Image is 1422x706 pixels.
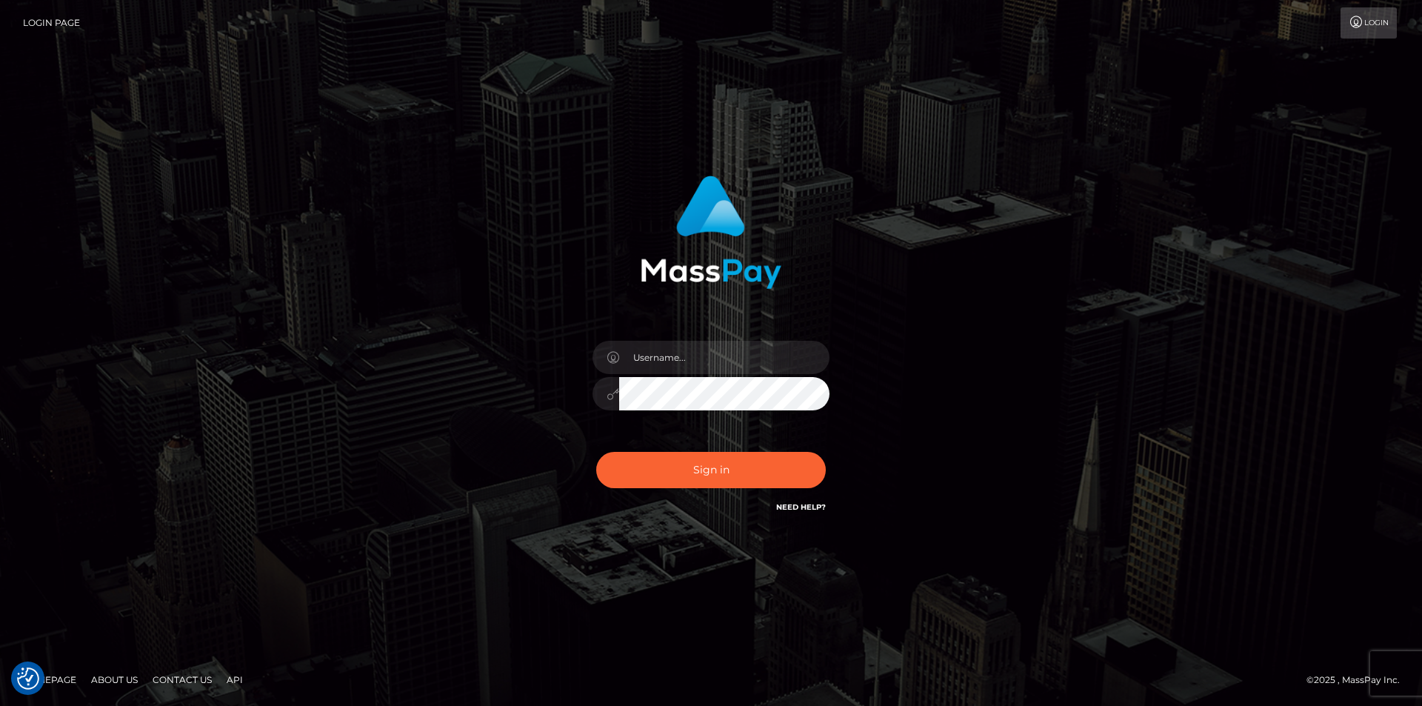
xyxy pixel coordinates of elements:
[1341,7,1397,39] a: Login
[596,452,826,488] button: Sign in
[17,667,39,690] img: Revisit consent button
[221,668,249,691] a: API
[16,668,82,691] a: Homepage
[1306,672,1411,688] div: © 2025 , MassPay Inc.
[85,668,144,691] a: About Us
[147,668,218,691] a: Contact Us
[619,341,829,374] input: Username...
[641,176,781,289] img: MassPay Login
[776,502,826,512] a: Need Help?
[17,667,39,690] button: Consent Preferences
[23,7,80,39] a: Login Page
